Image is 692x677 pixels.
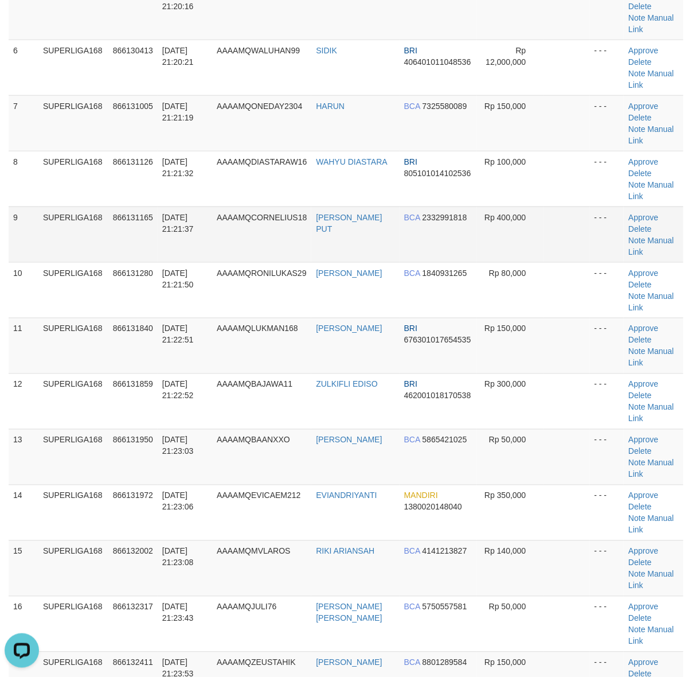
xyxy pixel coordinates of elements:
span: Rp 150,000 [484,324,526,333]
td: - - - [590,262,624,318]
span: AAAAMQLUKMAN168 [217,324,298,333]
span: AAAAMQRONILUKAS29 [217,269,306,278]
a: Note [628,124,646,134]
span: AAAAMQZEUSTAHIK [217,658,295,667]
td: 15 [9,540,38,596]
a: Approve [628,102,658,111]
span: Copy 5865421025 to clipboard [423,435,467,445]
span: Rp 80,000 [489,269,526,278]
td: - - - [590,373,624,429]
span: Copy 7325580089 to clipboard [423,102,467,111]
span: Copy 462001018170538 to clipboard [404,391,471,400]
a: Delete [628,169,651,178]
td: 12 [9,373,38,429]
td: SUPERLIGA168 [38,40,108,95]
span: Copy 676301017654535 to clipboard [404,336,471,345]
span: Copy 1380020148040 to clipboard [404,503,462,512]
span: [DATE] 21:21:19 [162,102,194,122]
span: [DATE] 21:21:50 [162,269,194,289]
a: Manual Link [628,458,674,479]
span: [DATE] 21:23:06 [162,491,194,512]
a: [PERSON_NAME] [316,324,382,333]
span: [DATE] 21:23:03 [162,435,194,456]
td: - - - [590,540,624,596]
a: Delete [628,113,651,122]
a: Delete [628,503,651,512]
a: Note [628,458,646,468]
span: [DATE] 21:20:21 [162,46,194,67]
td: SUPERLIGA168 [38,151,108,207]
span: 866131840 [113,324,153,333]
span: Rp 150,000 [484,658,526,667]
td: - - - [590,95,624,151]
span: BCA [404,602,420,612]
a: Approve [628,213,658,222]
a: Approve [628,547,658,556]
a: Manual Link [628,347,674,368]
a: Manual Link [628,570,674,590]
td: 13 [9,429,38,485]
span: Rp 140,000 [484,547,526,556]
a: Delete [628,391,651,400]
a: Delete [628,558,651,567]
td: - - - [590,318,624,373]
td: - - - [590,429,624,485]
span: BCA [404,102,420,111]
a: Manual Link [628,13,674,34]
td: 7 [9,95,38,151]
span: AAAAMQEVICAEM212 [217,491,300,500]
span: 866131972 [113,491,153,500]
td: - - - [590,40,624,95]
a: Approve [628,602,658,612]
a: Delete [628,2,651,11]
a: Approve [628,269,658,278]
td: - - - [590,207,624,262]
span: 866132002 [113,547,153,556]
td: 9 [9,207,38,262]
a: Delete [628,614,651,623]
a: Note [628,347,646,356]
td: - - - [590,485,624,540]
a: Manual Link [628,291,674,312]
a: Note [628,514,646,523]
a: Delete [628,224,651,234]
a: Approve [628,491,658,500]
a: [PERSON_NAME] [316,658,382,667]
span: Rp 100,000 [484,157,526,166]
span: [DATE] 21:22:51 [162,324,194,345]
span: AAAAMQWALUHAN99 [217,46,300,55]
a: EVIANDRIYANTI [316,491,377,500]
td: 8 [9,151,38,207]
span: 866130413 [113,46,153,55]
span: BRI [404,324,417,333]
span: 866131859 [113,380,153,389]
td: 11 [9,318,38,373]
span: AAAAMQDIASTARAW16 [217,157,307,166]
td: 6 [9,40,38,95]
span: Copy 805101014102536 to clipboard [404,169,471,178]
a: HARUN [316,102,345,111]
span: Rp 50,000 [489,602,526,612]
td: 16 [9,596,38,652]
a: Approve [628,324,658,333]
span: AAAAMQJULI76 [217,602,276,612]
span: Copy 4141213827 to clipboard [423,547,467,556]
a: WAHYU DIASTARA [316,157,387,166]
span: BCA [404,269,420,278]
a: Manual Link [628,69,674,90]
span: Copy 1840931265 to clipboard [423,269,467,278]
span: BCA [404,213,420,222]
span: [DATE] 21:22:52 [162,380,194,400]
span: AAAAMQBAANXXO [217,435,290,445]
a: [PERSON_NAME] [316,435,382,445]
a: Approve [628,658,658,667]
a: Approve [628,380,658,389]
td: SUPERLIGA168 [38,485,108,540]
td: SUPERLIGA168 [38,262,108,318]
a: Manual Link [628,124,674,145]
a: Delete [628,280,651,289]
span: BCA [404,658,420,667]
td: SUPERLIGA168 [38,429,108,485]
a: Manual Link [628,514,674,535]
span: BRI [404,380,417,389]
